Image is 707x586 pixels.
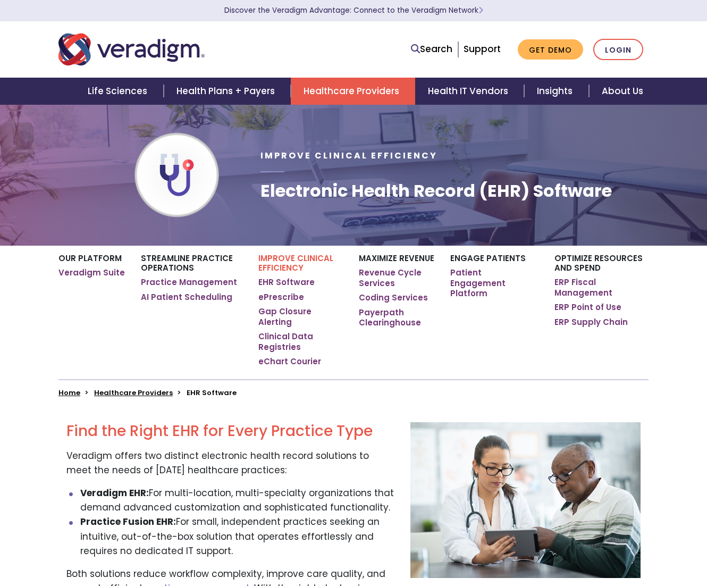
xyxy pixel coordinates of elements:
span: Learn More [478,5,483,15]
a: Coding Services [359,292,428,303]
a: eChart Courier [258,356,321,367]
a: Search [411,42,452,56]
a: Health Plans + Payers [164,78,291,105]
li: For multi-location, multi-specialty organizations that demand advanced customization and sophisti... [80,486,395,515]
img: Veradigm logo [58,32,205,67]
a: ERP Fiscal Management [554,277,649,298]
a: AI Patient Scheduling [141,292,232,303]
a: ERP Point of Use [554,302,621,313]
a: Get Demo [518,39,583,60]
a: Health IT Vendors [415,78,524,105]
a: Support [464,43,501,55]
h2: Find the Right EHR for Every Practice Type [66,422,394,440]
a: Discover the Veradigm Advantage: Connect to the Veradigm NetworkLearn More [224,5,483,15]
a: Home [58,388,80,398]
img: page-ehr-solutions-overview.jpg [410,422,641,578]
a: Clinical Data Registries [258,331,343,352]
a: Healthcare Providers [94,388,173,398]
a: Insights [524,78,588,105]
a: Veradigm Suite [58,267,125,278]
a: Practice Management [141,277,237,288]
a: About Us [589,78,656,105]
p: Veradigm offers two distinct electronic health record solutions to meet the needs of [DATE] healt... [66,449,394,478]
a: ePrescribe [258,292,304,303]
a: EHR Software [258,277,315,288]
a: Healthcare Providers [291,78,415,105]
a: Gap Closure Alerting [258,306,343,327]
a: Patient Engagement Platform [450,267,538,299]
a: Login [593,39,643,61]
h1: Electronic Health Record (EHR) Software [260,181,612,201]
strong: Practice Fusion EHR: [80,515,176,528]
a: ERP Supply Chain [554,317,628,328]
li: For small, independent practices seeking an intuitive, out-of-the-box solution that operates effo... [80,515,395,558]
a: Payerpath Clearinghouse [359,307,434,328]
span: Improve Clinical Efficiency [260,149,437,162]
a: Life Sciences [75,78,163,105]
strong: Veradigm EHR: [80,487,149,499]
a: Revenue Cycle Services [359,267,434,288]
